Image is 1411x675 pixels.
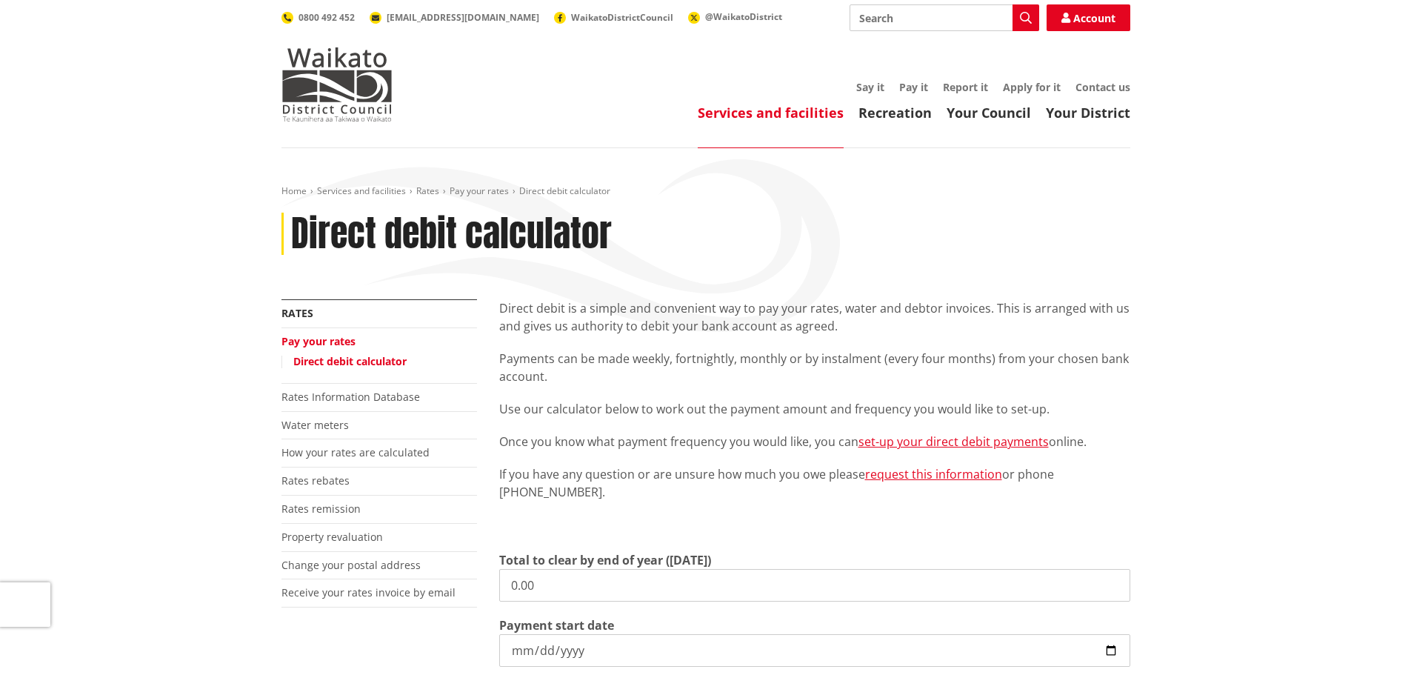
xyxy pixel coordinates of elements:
[1003,80,1061,94] a: Apply for it
[281,418,349,432] a: Water meters
[499,350,1130,385] p: Payments can be made weekly, fortnightly, monthly or by instalment (every four months) from your ...
[858,104,932,122] a: Recreation
[281,334,356,348] a: Pay your rates
[370,11,539,24] a: [EMAIL_ADDRESS][DOMAIN_NAME]
[850,4,1039,31] input: Search input
[1075,80,1130,94] a: Contact us
[899,80,928,94] a: Pay it
[865,466,1002,482] a: request this information
[688,10,782,23] a: @WaikatoDistrict
[571,11,673,24] span: WaikatoDistrictCouncil
[499,299,1130,335] p: Direct debit is a simple and convenient way to pay your rates, water and debtor invoices. This is...
[281,473,350,488] a: Rates rebates
[281,530,383,544] a: Property revaluation
[698,104,844,122] a: Services and facilities
[281,306,313,320] a: Rates
[499,551,711,569] label: Total to clear by end of year ([DATE])
[281,558,421,572] a: Change your postal address
[519,184,610,197] span: Direct debit calculator
[1047,4,1130,31] a: Account
[281,445,430,459] a: How your rates are calculated
[858,433,1049,450] a: set-up your direct debit payments
[281,47,393,122] img: Waikato District Council - Te Kaunihera aa Takiwaa o Waikato
[554,11,673,24] a: WaikatoDistrictCouncil
[281,11,355,24] a: 0800 492 452
[499,465,1130,501] p: If you have any question or are unsure how much you owe please or phone [PHONE_NUMBER].
[293,354,407,368] a: Direct debit calculator
[947,104,1031,122] a: Your Council
[281,185,1130,198] nav: breadcrumb
[281,390,420,404] a: Rates Information Database
[499,400,1130,418] p: Use our calculator below to work out the payment amount and frequency you would like to set-up.
[499,616,614,634] label: Payment start date
[387,11,539,24] span: [EMAIL_ADDRESS][DOMAIN_NAME]
[281,184,307,197] a: Home
[291,213,612,256] h1: Direct debit calculator
[281,585,456,599] a: Receive your rates invoice by email
[856,80,884,94] a: Say it
[416,184,439,197] a: Rates
[1046,104,1130,122] a: Your District
[281,502,361,516] a: Rates remission
[499,433,1130,450] p: Once you know what payment frequency you would like, you can online.
[943,80,988,94] a: Report it
[450,184,509,197] a: Pay your rates
[705,10,782,23] span: @WaikatoDistrict
[298,11,355,24] span: 0800 492 452
[317,184,406,197] a: Services and facilities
